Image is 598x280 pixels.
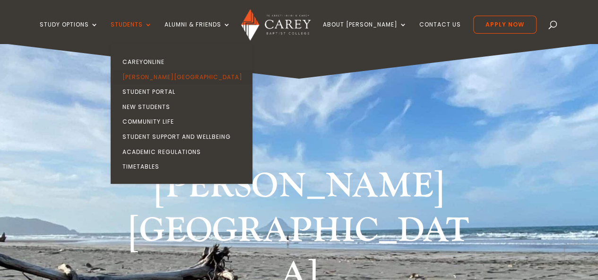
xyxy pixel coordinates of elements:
[165,21,231,44] a: Alumni & Friends
[113,70,255,85] a: [PERSON_NAME][GEOGRAPHIC_DATA]
[419,21,461,44] a: Contact Us
[113,129,255,145] a: Student Support and Wellbeing
[111,21,152,44] a: Students
[241,9,311,41] img: Carey Baptist College
[113,84,255,99] a: Student Portal
[113,145,255,160] a: Academic Regulations
[113,54,255,70] a: CareyOnline
[40,21,98,44] a: Study Options
[113,159,255,174] a: Timetables
[473,16,537,34] a: Apply Now
[113,114,255,129] a: Community Life
[323,21,407,44] a: About [PERSON_NAME]
[113,99,255,115] a: New Students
